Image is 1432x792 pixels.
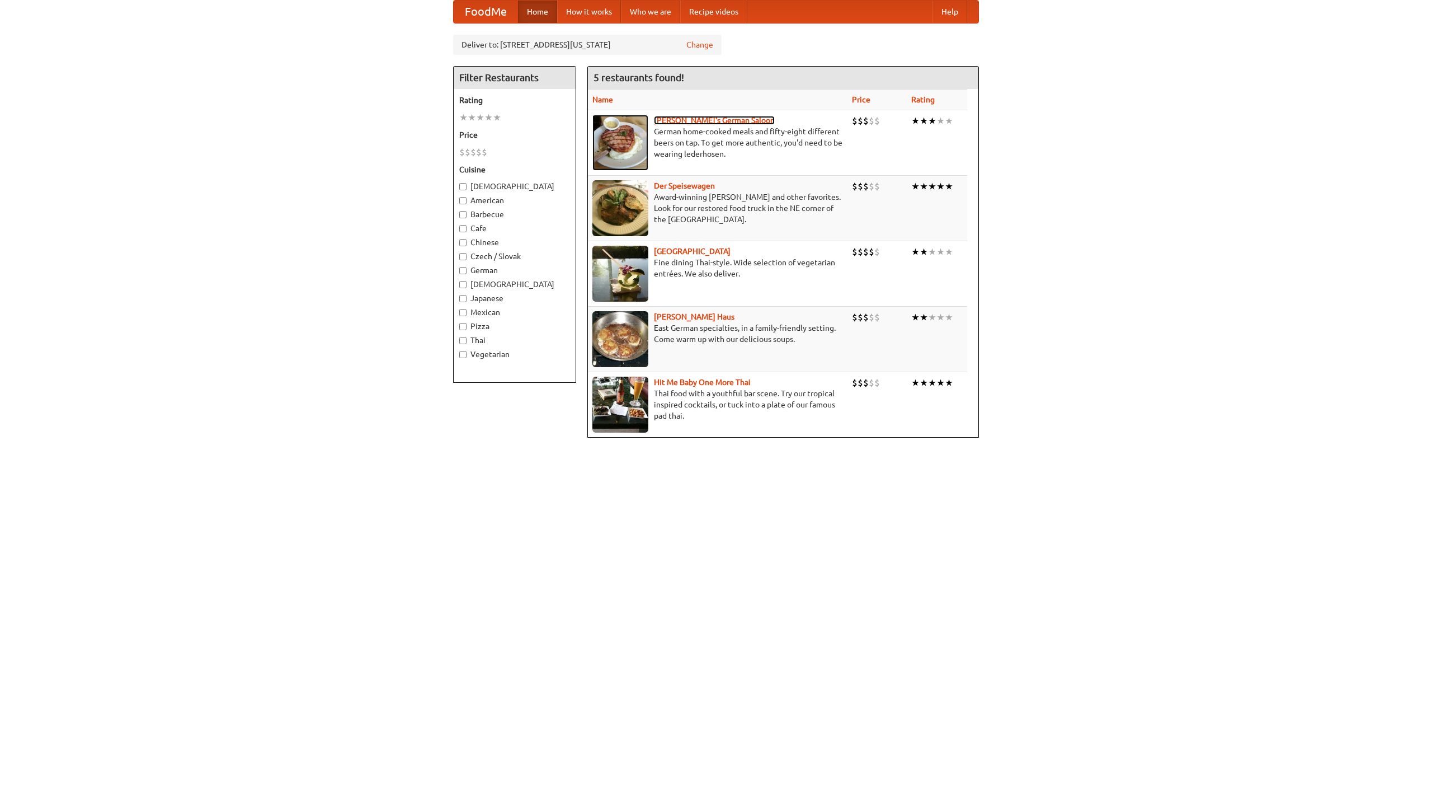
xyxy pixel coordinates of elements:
img: kohlhaus.jpg [592,311,648,367]
li: $ [470,146,476,158]
li: $ [465,146,470,158]
li: $ [869,311,874,324]
li: $ [852,115,858,127]
li: $ [863,377,869,389]
li: ★ [920,246,928,258]
li: ★ [928,377,936,389]
li: ★ [459,111,468,124]
b: Hit Me Baby One More Thai [654,378,751,387]
a: [GEOGRAPHIC_DATA] [654,247,731,256]
ng-pluralize: 5 restaurants found! [593,72,684,83]
input: Cafe [459,225,467,232]
li: ★ [945,115,953,127]
li: $ [852,246,858,258]
li: ★ [911,180,920,193]
li: ★ [911,377,920,389]
input: Czech / Slovak [459,253,467,260]
a: Price [852,95,870,104]
input: Mexican [459,309,467,316]
label: Mexican [459,307,570,318]
a: Name [592,95,613,104]
li: ★ [928,180,936,193]
label: [DEMOGRAPHIC_DATA] [459,181,570,192]
li: $ [874,180,880,193]
li: $ [858,115,863,127]
input: German [459,267,467,274]
li: $ [482,146,487,158]
label: Chinese [459,237,570,248]
li: $ [874,311,880,324]
a: Rating [911,95,935,104]
a: Help [932,1,967,23]
input: Japanese [459,295,467,302]
label: Thai [459,335,570,346]
li: $ [869,115,874,127]
li: ★ [476,111,484,124]
li: ★ [928,115,936,127]
input: Vegetarian [459,351,467,358]
a: How it works [557,1,621,23]
input: Chinese [459,239,467,246]
li: $ [476,146,482,158]
li: ★ [936,180,945,193]
label: American [459,195,570,206]
li: ★ [936,377,945,389]
h5: Cuisine [459,164,570,175]
p: Award-winning [PERSON_NAME] and other favorites. Look for our restored food truck in the NE corne... [592,191,843,225]
img: esthers.jpg [592,115,648,171]
label: Barbecue [459,209,570,220]
label: Czech / Slovak [459,251,570,262]
li: ★ [945,377,953,389]
li: $ [858,246,863,258]
li: ★ [920,377,928,389]
a: Home [518,1,557,23]
a: [PERSON_NAME] Haus [654,312,734,321]
li: $ [874,377,880,389]
li: ★ [936,246,945,258]
li: $ [852,180,858,193]
input: [DEMOGRAPHIC_DATA] [459,183,467,190]
li: ★ [945,246,953,258]
p: East German specialties, in a family-friendly setting. Come warm up with our delicious soups. [592,322,843,345]
input: [DEMOGRAPHIC_DATA] [459,281,467,288]
a: Change [686,39,713,50]
p: German home-cooked meals and fifty-eight different beers on tap. To get more authentic, you'd nee... [592,126,843,160]
li: ★ [936,311,945,324]
a: FoodMe [454,1,518,23]
li: ★ [911,311,920,324]
li: ★ [911,246,920,258]
li: ★ [928,311,936,324]
li: ★ [936,115,945,127]
li: $ [863,246,869,258]
div: Deliver to: [STREET_ADDRESS][US_STATE] [453,35,722,55]
label: [DEMOGRAPHIC_DATA] [459,279,570,290]
li: $ [874,246,880,258]
li: $ [852,377,858,389]
a: Der Speisewagen [654,181,715,190]
li: $ [858,180,863,193]
h5: Rating [459,95,570,106]
li: ★ [920,115,928,127]
li: $ [869,180,874,193]
img: babythai.jpg [592,377,648,433]
li: $ [874,115,880,127]
label: Pizza [459,321,570,332]
img: satay.jpg [592,246,648,302]
li: ★ [911,115,920,127]
li: ★ [493,111,501,124]
label: Vegetarian [459,349,570,360]
label: German [459,265,570,276]
li: $ [459,146,465,158]
p: Thai food with a youthful bar scene. Try our tropical inspired cocktails, or tuck into a plate of... [592,388,843,421]
li: ★ [920,311,928,324]
label: Japanese [459,293,570,304]
label: Cafe [459,223,570,234]
li: $ [869,246,874,258]
input: Pizza [459,323,467,330]
a: [PERSON_NAME]'s German Saloon [654,116,775,125]
li: ★ [920,180,928,193]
